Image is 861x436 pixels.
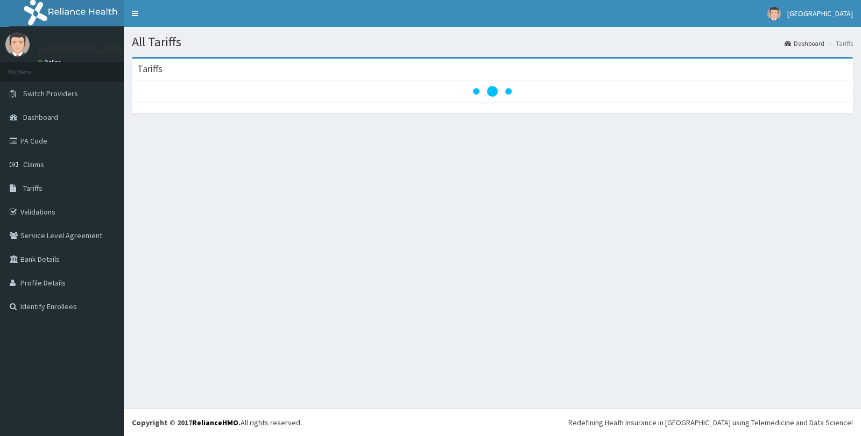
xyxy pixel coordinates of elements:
[38,59,63,66] a: Online
[23,89,78,98] span: Switch Providers
[192,418,238,427] a: RelianceHMO
[568,417,853,428] div: Redefining Heath Insurance in [GEOGRAPHIC_DATA] using Telemedicine and Data Science!
[132,418,241,427] strong: Copyright © 2017 .
[787,9,853,18] span: [GEOGRAPHIC_DATA]
[5,32,30,56] img: User Image
[132,35,853,49] h1: All Tariffs
[785,39,824,48] a: Dashboard
[471,70,514,113] svg: audio-loading
[124,409,861,436] footer: All rights reserved.
[23,160,44,169] span: Claims
[137,64,163,74] h3: Tariffs
[38,44,126,53] p: [GEOGRAPHIC_DATA]
[23,183,43,193] span: Tariffs
[23,112,58,122] span: Dashboard
[767,7,781,20] img: User Image
[825,39,853,48] li: Tariffs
